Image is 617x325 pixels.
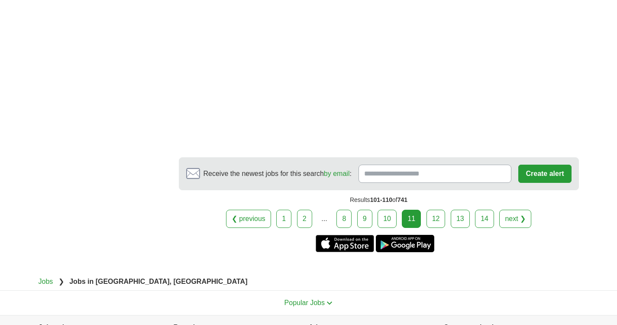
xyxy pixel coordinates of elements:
[39,278,53,285] a: Jobs
[336,210,352,228] a: 8
[316,235,374,252] a: Get the iPhone app
[402,210,421,228] div: 11
[426,210,446,228] a: 12
[324,170,350,177] a: by email
[284,299,325,306] span: Popular Jobs
[378,210,397,228] a: 10
[204,169,352,179] span: Receive the newest jobs for this search :
[518,165,571,183] button: Create alert
[370,196,392,203] span: 101-110
[499,210,531,228] a: next ❯
[451,210,470,228] a: 13
[316,210,333,227] div: ...
[357,210,372,228] a: 9
[226,210,271,228] a: ❮ previous
[58,278,64,285] span: ❯
[69,278,247,285] strong: Jobs in [GEOGRAPHIC_DATA], [GEOGRAPHIC_DATA]
[179,190,579,210] div: Results of
[475,210,494,228] a: 14
[397,196,407,203] span: 741
[276,210,291,228] a: 1
[326,301,333,305] img: toggle icon
[297,210,312,228] a: 2
[376,235,434,252] a: Get the Android app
